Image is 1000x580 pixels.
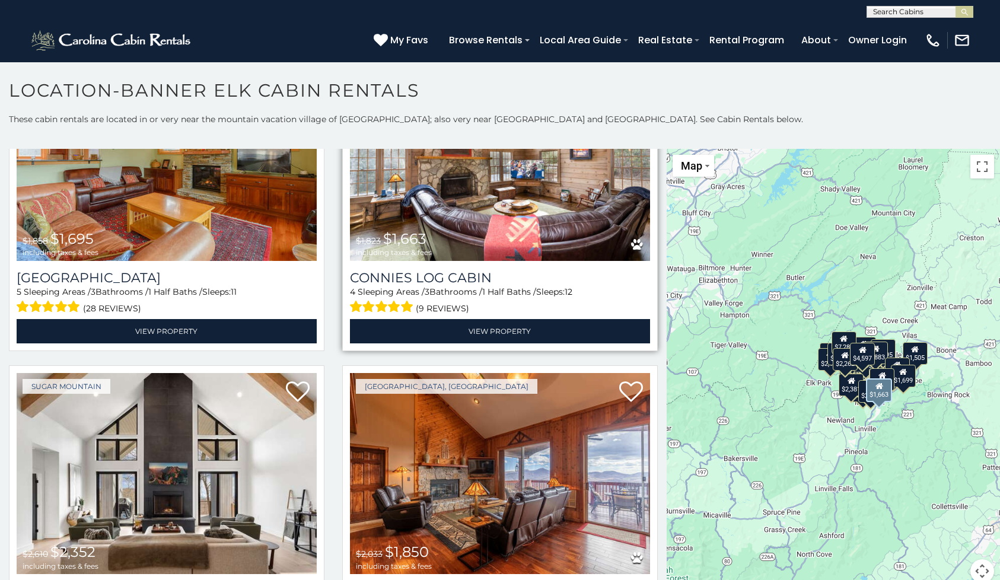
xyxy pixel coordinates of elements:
div: $2,604 [885,358,910,380]
a: About [795,30,837,50]
span: 3 [91,286,95,297]
a: [GEOGRAPHIC_DATA] [17,270,317,286]
a: View Property [350,319,650,343]
span: 1 Half Baths / [482,286,536,297]
span: 1 Half Baths / [148,286,202,297]
div: $2,262 [832,348,857,371]
a: [GEOGRAPHIC_DATA], [GEOGRAPHIC_DATA] [356,379,537,394]
a: Camelot Lodge $1,858 $1,695 including taxes & fees [17,60,317,261]
img: Grey Fox [350,373,650,574]
a: Connies Log Cabin [350,270,650,286]
div: $1,883 [863,342,888,364]
span: $1,850 [385,543,429,560]
span: $1,823 [356,235,381,246]
span: 5 [17,286,21,297]
span: My Favs [390,33,428,47]
span: $2,610 [23,549,48,559]
div: $1,505 [903,342,928,365]
span: including taxes & fees [356,562,432,570]
div: $1,699 [891,365,916,387]
a: Grey Fox $2,033 $1,850 including taxes & fees [350,373,650,574]
button: Toggle fullscreen view [970,155,994,179]
div: Sleeping Areas / Bathrooms / Sleeps: [17,286,317,316]
div: $2,365 [827,343,852,365]
a: Add to favorites [619,380,643,405]
span: $1,663 [383,230,426,247]
span: $2,033 [356,549,383,559]
a: Add to favorites [286,380,310,405]
span: 4 [350,286,355,297]
div: Sleeping Areas / Bathrooms / Sleeps: [350,286,650,316]
a: Rental Program [703,30,790,50]
div: $2,227 [858,380,883,403]
a: Connies Log Cabin $1,823 $1,663 including taxes & fees [350,60,650,261]
div: $2,381 [839,374,864,396]
div: $1,663 [866,378,892,402]
a: View Property [17,319,317,343]
span: 3 [425,286,429,297]
span: (28 reviews) [83,301,141,316]
span: (9 reviews) [416,301,469,316]
span: $2,352 [50,543,95,560]
a: Sugar Mountain [23,379,110,394]
img: Connies Log Cabin [350,60,650,261]
img: phone-regular-white.png [925,32,941,49]
span: including taxes & fees [356,248,432,256]
a: Owner Login [842,30,913,50]
div: $2,108 [818,348,843,371]
a: Browse Rentals [443,30,528,50]
span: $1,695 [50,230,94,247]
div: $1,695 [870,339,895,362]
h3: Camelot Lodge [17,270,317,286]
span: including taxes & fees [23,248,98,256]
div: $7,285 [832,332,856,354]
img: Camelot Lodge [17,60,317,261]
div: $1,864 [851,337,876,359]
span: 11 [231,286,237,297]
span: 12 [565,286,572,297]
img: The Bear At Sugar Mountain [17,373,317,574]
a: My Favs [374,33,431,48]
a: Real Estate [632,30,698,50]
div: $2,125 [855,373,880,396]
button: Change map style [673,155,714,177]
a: The Bear At Sugar Mountain $2,610 $2,352 including taxes & fees [17,373,317,574]
img: mail-regular-white.png [954,32,970,49]
img: White-1-2.png [30,28,194,52]
div: $2,204 [870,368,894,391]
span: Map [681,160,702,172]
a: Local Area Guide [534,30,627,50]
span: $1,858 [23,235,48,246]
div: $4,597 [850,343,875,365]
span: including taxes & fees [23,562,98,570]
